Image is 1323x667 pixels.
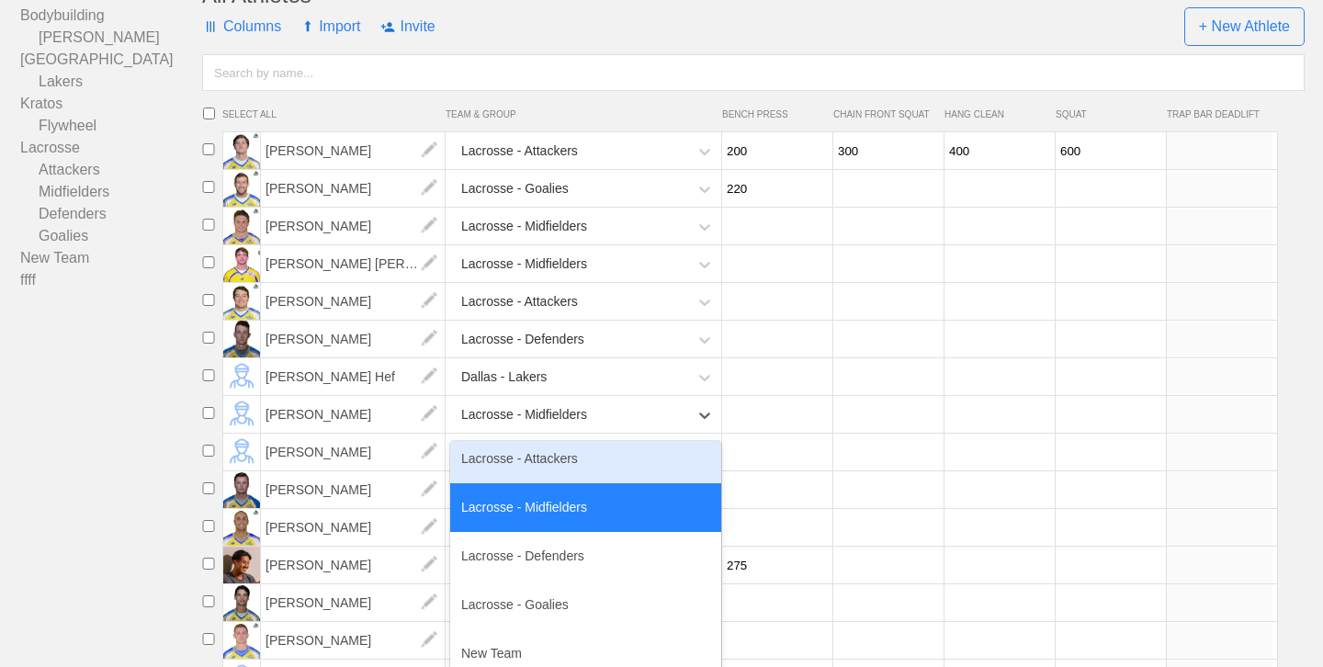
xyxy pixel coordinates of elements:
span: [PERSON_NAME] [261,283,446,320]
div: Lacrosse - Midfielders [461,209,587,243]
a: [GEOGRAPHIC_DATA] [20,49,202,71]
iframe: Chat Widget [1231,579,1323,667]
div: Lacrosse - Defenders [450,532,721,581]
div: Lacrosse - Midfielders [461,398,587,432]
a: [PERSON_NAME] [261,557,446,572]
div: Lacrosse - Midfielders [461,247,587,281]
span: TRAP BAR DEADLIFT [1167,109,1269,119]
a: [PERSON_NAME] Hef [261,368,446,384]
span: [PERSON_NAME] [261,471,446,508]
img: edit.png [411,208,447,244]
span: TEAM & GROUP [446,109,722,119]
a: Bodybuilding [20,5,202,27]
span: [PERSON_NAME] [PERSON_NAME] [261,245,446,282]
span: [PERSON_NAME] [261,396,446,433]
img: edit.png [411,358,447,395]
div: Lacrosse - Goalies [450,581,721,629]
a: New Team [20,247,202,269]
img: edit.png [411,584,447,621]
span: CHAIN FRONT SQUAT [833,109,935,119]
a: [PERSON_NAME] [261,444,446,459]
div: Lacrosse - Attackers [450,435,721,483]
a: Lacrosse [20,137,202,159]
a: ffff [20,269,202,291]
span: [PERSON_NAME] [261,208,446,244]
img: edit.png [411,434,447,470]
a: [PERSON_NAME] [261,406,446,422]
span: [PERSON_NAME] [261,584,446,621]
div: Lacrosse - Defenders [461,322,584,356]
img: edit.png [411,471,447,508]
div: Lacrosse - Attackers [461,134,578,168]
img: edit.png [411,170,447,207]
span: [PERSON_NAME] [261,434,446,470]
img: edit.png [411,132,447,169]
div: Dallas - Lakers [461,360,547,394]
a: [PERSON_NAME] [261,519,446,535]
a: Attackers [20,159,202,181]
img: edit.png [411,547,447,583]
img: edit.png [411,245,447,282]
a: [PERSON_NAME] [261,142,446,158]
span: [PERSON_NAME] Hef [261,358,446,395]
a: [PERSON_NAME] [261,594,446,610]
a: Lakers [20,71,202,93]
img: edit.png [411,321,447,357]
div: Lacrosse - Attackers [461,285,578,319]
span: SQUAT [1056,109,1158,119]
a: Defenders [20,203,202,225]
input: Search by name... [202,54,1305,91]
img: edit.png [411,396,447,433]
span: [PERSON_NAME] [261,170,446,207]
a: [PERSON_NAME] [261,481,446,497]
a: [PERSON_NAME] [261,293,446,309]
a: [PERSON_NAME] [PERSON_NAME] [261,255,446,271]
a: [PERSON_NAME] [261,180,446,196]
span: [PERSON_NAME] [261,321,446,357]
a: [PERSON_NAME] [261,218,446,233]
span: [PERSON_NAME] [261,547,446,583]
a: Kratos [20,93,202,115]
span: [PERSON_NAME] [261,622,446,659]
img: edit.png [411,622,447,659]
span: + New Athlete [1184,7,1305,46]
div: Lacrosse [461,435,514,469]
a: Flywheel [20,115,202,137]
span: BENCH PRESS [722,109,824,119]
span: [PERSON_NAME] [261,132,446,169]
a: [PERSON_NAME] [20,27,202,49]
div: Lacrosse - Midfielders [450,483,721,532]
a: [PERSON_NAME] [261,632,446,648]
span: SELECT ALL [222,109,446,119]
img: edit.png [411,283,447,320]
a: Goalies [20,225,202,247]
a: [PERSON_NAME] [261,331,446,346]
span: [PERSON_NAME] [261,509,446,546]
img: edit.png [411,509,447,546]
div: Lacrosse - Goalies [461,172,569,206]
a: Midfielders [20,181,202,203]
span: HANG CLEAN [944,109,1046,119]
